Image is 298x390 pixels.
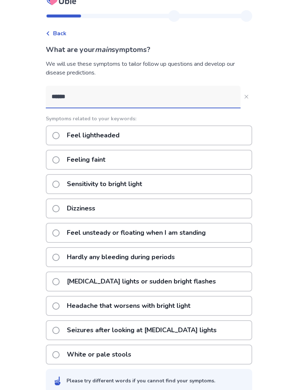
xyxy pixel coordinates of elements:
[63,345,136,364] p: White or pale stools
[46,86,241,108] input: Close
[63,321,221,339] p: Seizures after looking at [MEDICAL_DATA] lights
[241,91,252,102] button: Close
[63,248,179,266] p: Hardly any bleeding during periods
[63,150,110,169] p: Feeling faint
[63,224,210,242] p: Feel unsteady or floating when I am standing
[63,175,146,193] p: Sensitivity to bright light
[67,377,215,385] div: Please try different words if you cannot find your symptoms.
[63,199,100,218] p: Dizziness
[63,297,195,315] p: Headache that worsens with bright light
[63,126,124,145] p: Feel lightheaded
[95,45,112,55] i: main
[63,272,220,291] p: [MEDICAL_DATA] lights or sudden bright flashes
[46,44,252,55] p: What are your symptoms?
[53,29,67,38] span: Back
[46,60,252,77] div: We will use these symptoms to tailor follow up questions and develop our disease predictions.
[46,115,252,122] p: Symptoms related to your keywords:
